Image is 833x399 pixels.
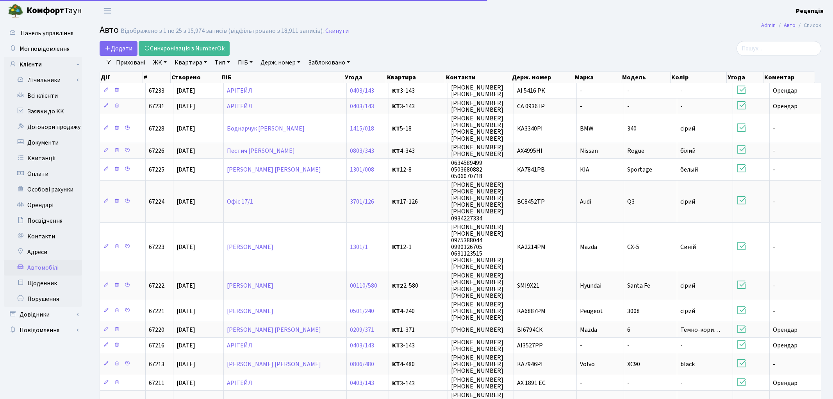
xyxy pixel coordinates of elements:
a: Додати [100,41,137,56]
span: Панель управління [21,29,73,38]
span: 17-126 [392,199,444,205]
b: КТ [392,379,400,388]
a: Мої повідомлення [4,41,82,57]
span: - [773,243,775,251]
a: [PERSON_NAME] [227,307,273,315]
span: 3008 [627,307,640,315]
span: Santa Fe [627,281,650,290]
span: Nissan [580,147,598,155]
a: Оплати [4,166,82,182]
span: - [627,86,630,95]
span: Mazda [580,326,597,334]
a: 0403/143 [350,102,374,111]
b: Комфорт [27,4,64,17]
span: 3-143 [392,380,444,386]
span: - [773,281,775,290]
a: Заявки до КК [4,104,82,119]
a: 0403/143 [350,379,374,388]
span: СА 0936 ІР [517,102,545,111]
span: [DATE] [177,124,195,133]
span: [PHONE_NUMBER] [PHONE_NUMBER] [PHONE_NUMBER] [451,300,503,322]
a: Порушення [4,291,82,307]
th: Створено [171,72,221,83]
div: Відображено з 1 по 25 з 15,974 записів (відфільтровано з 18,911 записів). [121,27,324,35]
span: білий [680,147,696,155]
a: 00110/580 [350,281,377,290]
span: АІ3527РР [517,341,543,350]
span: АІ 5416 РК [517,86,545,95]
a: Лічильники [9,72,82,88]
span: 67231 [149,102,164,111]
span: 67221 [149,307,164,315]
span: - [773,307,775,315]
span: - [580,86,582,95]
span: 67225 [149,165,164,174]
th: Угода [344,72,386,83]
b: КТ [392,124,400,133]
a: АРІТЕЙЛ [227,341,252,350]
span: 1-371 [392,327,444,333]
span: black [680,360,695,369]
span: 67224 [149,197,164,206]
a: Договори продажу [4,119,82,135]
span: BMW [580,124,594,133]
th: # [143,72,171,83]
button: Переключити навігацію [98,4,117,17]
a: Особові рахунки [4,182,82,197]
b: КТ [392,326,400,334]
a: Держ. номер [257,56,303,69]
span: - [680,86,683,95]
th: Колір [671,72,727,83]
span: Орендар [773,341,797,350]
span: 6 [627,326,630,334]
a: Довідники [4,307,82,322]
span: [DATE] [177,379,195,388]
span: 67216 [149,341,164,350]
a: 3701/126 [350,197,374,206]
span: - [580,341,582,350]
span: 0634589499 0503680882 0506070718 [451,159,482,181]
span: 3-143 [392,342,444,349]
span: AX4995HI [517,147,542,155]
span: Volvo [580,360,595,369]
span: [PHONE_NUMBER] [PHONE_NUMBER] [PHONE_NUMBER] [PHONE_NUMBER] [451,271,503,300]
a: Клієнти [4,57,82,72]
th: Модель [621,72,671,83]
input: Пошук... [737,41,821,56]
a: Admin [761,21,776,29]
nav: breadcrumb [749,17,833,34]
span: Rogue [627,147,644,155]
a: 0803/343 [350,147,374,155]
span: Авто [100,23,119,37]
span: - [773,197,775,206]
a: Контакти [4,229,82,244]
span: 67213 [149,360,164,369]
span: KIA [580,165,589,174]
span: - [580,102,582,111]
a: [PERSON_NAME] [227,243,273,251]
a: Синхронізація з NumberOk [139,41,230,56]
span: КА7841РВ [517,165,545,174]
a: Скинути [325,27,349,35]
span: - [627,341,630,350]
b: КТ [392,341,400,350]
span: - [627,379,630,388]
a: Квитанції [4,150,82,166]
a: 0403/143 [350,341,374,350]
b: КТ [392,86,400,95]
a: Пестич [PERSON_NAME] [227,147,295,155]
span: [PHONE_NUMBER] [PHONE_NUMBER] [PHONE_NUMBER] [PHONE_NUMBER] [451,114,503,143]
span: Таун [27,4,82,18]
a: Щоденник [4,276,82,291]
th: Контакти [445,72,511,83]
a: [PERSON_NAME] [PERSON_NAME] [227,326,321,334]
span: [DATE] [177,102,195,111]
a: Орендарі [4,197,82,213]
a: 1301/1 [350,243,368,251]
span: Додати [105,44,132,53]
span: Audi [580,197,591,206]
b: КТ [392,360,400,369]
a: Адреси [4,244,82,260]
span: KA2214PM [517,243,546,251]
span: Орендар [773,326,797,334]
